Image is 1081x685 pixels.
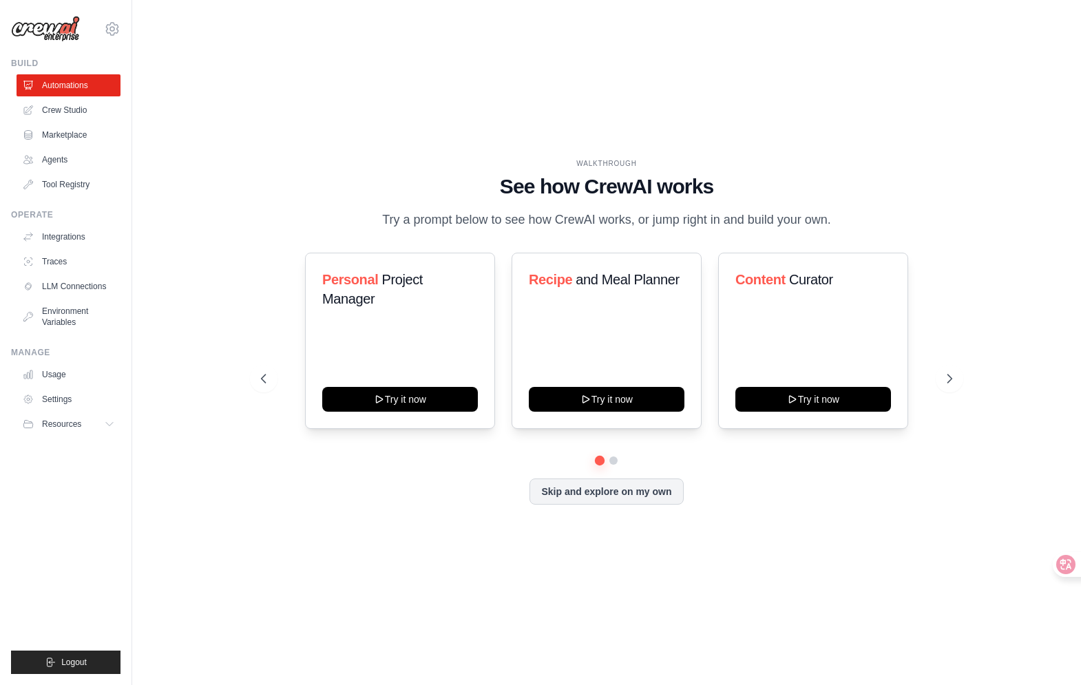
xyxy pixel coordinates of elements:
span: Personal [322,272,378,287]
button: Try it now [322,387,478,412]
div: WALKTHROUGH [261,158,952,169]
div: Operate [11,209,120,220]
p: Try a prompt below to see how CrewAI works, or jump right in and build your own. [375,210,838,230]
div: Manage [11,347,120,358]
a: Environment Variables [17,300,120,333]
a: Agents [17,149,120,171]
a: Marketplace [17,124,120,146]
button: Try it now [529,387,684,412]
span: Content [735,272,786,287]
button: Skip and explore on my own [529,478,683,505]
a: Usage [17,363,120,386]
button: Try it now [735,387,891,412]
a: Settings [17,388,120,410]
span: and Meal Planner [576,272,680,287]
a: Crew Studio [17,99,120,121]
a: Automations [17,74,120,96]
div: Build [11,58,120,69]
a: Tool Registry [17,173,120,196]
h1: See how CrewAI works [261,174,952,199]
img: Logo [11,16,80,42]
span: Logout [61,657,87,668]
span: Recipe [529,272,572,287]
a: Integrations [17,226,120,248]
button: Logout [11,651,120,674]
span: Resources [42,419,81,430]
a: Traces [17,251,120,273]
button: Resources [17,413,120,435]
a: LLM Connections [17,275,120,297]
span: Project Manager [322,272,423,306]
span: Curator [789,272,833,287]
